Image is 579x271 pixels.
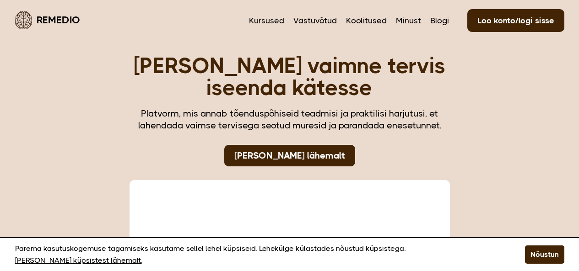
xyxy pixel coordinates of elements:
[224,145,355,166] a: [PERSON_NAME] lähemalt
[346,15,387,27] a: Koolitused
[293,15,337,27] a: Vastuvõtud
[130,55,450,99] h1: [PERSON_NAME] vaimne tervis iseenda kätesse
[15,243,502,266] p: Parema kasutuskogemuse tagamiseks kasutame sellel lehel küpsiseid. Lehekülge külastades nõustud k...
[15,9,80,31] a: Remedio
[396,15,421,27] a: Minust
[525,245,564,264] button: Nõustun
[249,15,284,27] a: Kursused
[15,11,32,29] img: Remedio logo
[130,108,450,132] div: Platvorm, mis annab tõenduspõhiseid teadmisi ja praktilisi harjutusi, et lahendada vaimse tervise...
[467,9,564,32] a: Loo konto/logi sisse
[15,255,142,266] a: [PERSON_NAME] küpsistest lähemalt.
[430,15,449,27] a: Blogi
